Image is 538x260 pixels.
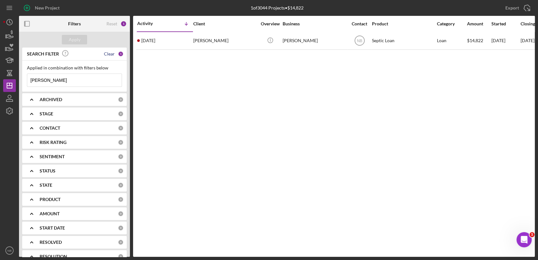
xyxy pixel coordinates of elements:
[40,140,67,145] b: RISK RATING
[529,232,535,237] span: 1
[40,183,52,188] b: STATE
[118,140,124,145] div: 0
[40,254,67,259] b: RESOLUTION
[516,232,532,247] iframe: Intercom live chat
[118,225,124,231] div: 0
[499,2,535,14] button: Export
[491,21,520,26] div: Started
[69,35,80,44] div: Apply
[40,197,61,202] b: PRODUCT
[467,32,491,49] div: $14,822
[372,32,435,49] div: Septic Loan
[141,38,155,43] time: 2025-08-05 12:09
[193,32,257,49] div: [PERSON_NAME]
[106,21,117,26] div: Reset
[437,32,466,49] div: Loan
[68,21,81,26] b: Filters
[118,197,124,202] div: 0
[437,21,466,26] div: Category
[357,39,362,43] text: NB
[118,211,124,217] div: 0
[137,21,165,26] div: Activity
[118,51,124,57] div: 1
[35,2,60,14] div: New Project
[118,239,124,245] div: 0
[258,21,282,26] div: Overview
[491,32,520,49] div: [DATE]
[283,21,346,26] div: Business
[118,125,124,131] div: 0
[193,21,257,26] div: Client
[40,225,65,231] b: START DATE
[40,240,62,245] b: RESOLVED
[118,154,124,159] div: 0
[7,249,11,252] text: NB
[118,97,124,102] div: 0
[120,21,127,27] div: 1
[19,2,66,14] button: New Project
[251,5,304,10] div: 1 of 3044 Projects • $14,822
[104,51,115,56] div: Clear
[521,38,535,43] time: [DATE]
[40,97,62,102] b: ARCHIVED
[40,126,60,131] b: CONTACT
[283,32,346,49] div: [PERSON_NAME]
[40,111,53,116] b: STAGE
[467,21,491,26] div: Amount
[62,35,87,44] button: Apply
[40,211,60,216] b: AMOUNT
[27,65,122,70] div: Applied in combination with filters below
[118,168,124,174] div: 0
[372,21,435,26] div: Product
[118,254,124,259] div: 0
[40,168,55,173] b: STATUS
[348,21,371,26] div: Contact
[118,182,124,188] div: 0
[40,154,65,159] b: SENTIMENT
[27,51,59,56] b: SEARCH FILTER
[505,2,519,14] div: Export
[3,244,16,257] button: NB
[118,111,124,117] div: 0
